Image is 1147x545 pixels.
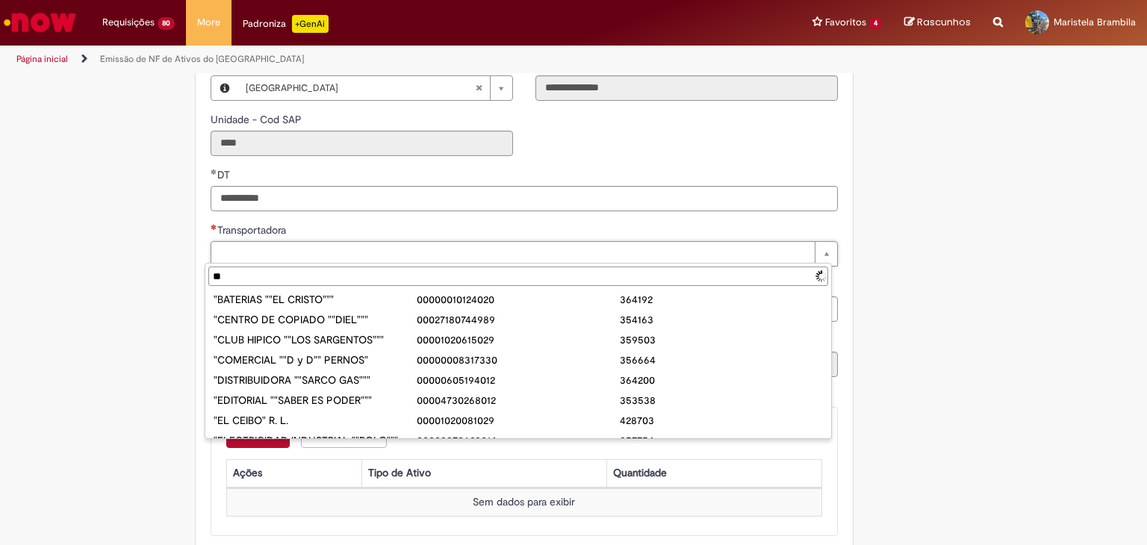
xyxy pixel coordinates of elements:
div: 357754 [620,433,823,448]
div: 00000010124020 [417,292,620,307]
div: 359503 [620,332,823,347]
div: "ELECTRICIDAD INDUSTRIAL ""ROLO""" [214,433,417,448]
div: "CENTRO DE COPIADO ""DIEL""" [214,312,417,327]
div: 00000008317330 [417,352,620,367]
div: "COMERCIAL ""D y D"" PERNOS" [214,352,417,367]
div: 428703 [620,413,823,428]
div: 00027180744989 [417,312,620,327]
div: "BATERIAS ""EL CRISTO""" [214,292,417,307]
div: "EDITORIAL ""SABER ES PODER""" [214,393,417,408]
div: 364192 [620,292,823,307]
div: 353538 [620,393,823,408]
div: 00004730268012 [417,393,620,408]
div: 00003370628014 [417,433,620,448]
div: 00001020081029 [417,413,620,428]
div: 356664 [620,352,823,367]
div: "DISTRIBUIDORA ""SARCO GAS""" [214,373,417,387]
ul: Transportadora [205,289,831,438]
div: 364200 [620,373,823,387]
div: 354163 [620,312,823,327]
div: 00001020615029 [417,332,620,347]
div: "CLUB HIPICO ""LOS SARGENTOS""" [214,332,417,347]
div: "EL CEIBO" R. L. [214,413,417,428]
div: 00000605194012 [417,373,620,387]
